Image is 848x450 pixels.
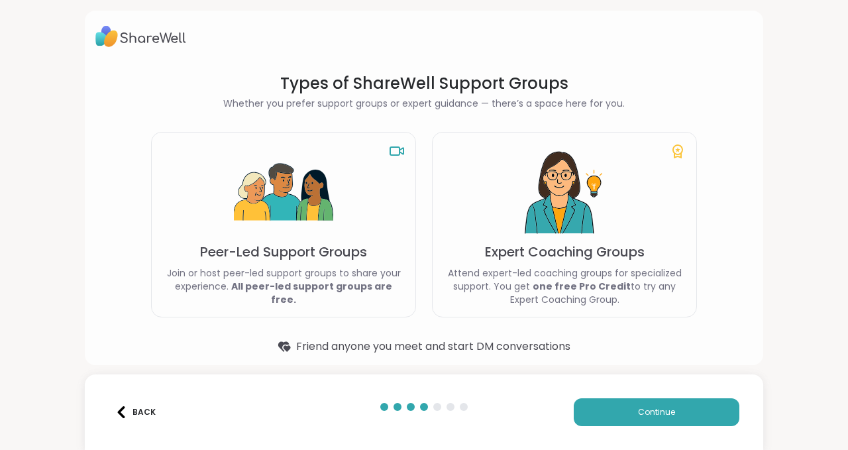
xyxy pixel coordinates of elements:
img: ShareWell Logo [95,21,186,52]
p: Peer-Led Support Groups [200,243,367,261]
p: Attend expert-led coaching groups for specialized support. You get to try any Expert Coaching Group. [443,266,686,306]
img: Expert Coaching Groups [515,143,614,243]
button: Back [109,398,162,426]
img: Peer-Led Support Groups [234,143,333,243]
b: one free Pro Credit [533,280,631,293]
h1: Types of ShareWell Support Groups [151,73,697,94]
span: Friend anyone you meet and start DM conversations [296,339,570,355]
span: Continue [638,406,675,418]
div: Back [115,406,156,418]
button: Continue [574,398,739,426]
h2: Whether you prefer support groups or expert guidance — there’s a space here for you. [151,97,697,111]
p: Expert Coaching Groups [485,243,645,261]
p: Join or host peer-led support groups to share your experience. [162,266,405,306]
b: All peer-led support groups are free. [231,280,392,306]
